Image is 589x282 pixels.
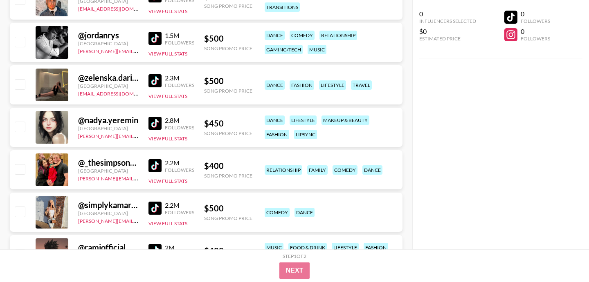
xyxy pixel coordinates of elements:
div: @ _thesimpsonfamily_ [78,158,139,168]
div: Song Promo Price [204,215,252,221]
button: View Full Stats [148,220,187,226]
div: $ 500 [204,203,252,213]
div: dance [294,208,315,217]
div: travel [351,80,372,90]
div: [GEOGRAPHIC_DATA] [78,125,139,131]
div: [GEOGRAPHIC_DATA] [78,210,139,216]
div: fashion [265,130,289,139]
div: Followers [521,36,550,42]
div: Followers [165,124,194,131]
div: $ 500 [204,33,252,44]
div: @ nadya.yeremin [78,115,139,125]
a: [PERSON_NAME][EMAIL_ADDRESS][DOMAIN_NAME] [78,216,199,224]
div: lifestyle [290,115,317,125]
div: Step 1 of 2 [283,253,306,259]
a: [PERSON_NAME][EMAIL_ADDRESS][DOMAIN_NAME] [78,47,199,54]
button: View Full Stats [148,178,187,184]
div: @ ramiofficial [78,242,139,253]
div: makeup & beauty [321,115,369,125]
div: comedy [265,208,290,217]
div: $ 500 [204,76,252,86]
a: [PERSON_NAME][EMAIL_ADDRESS][DOMAIN_NAME] [78,131,199,139]
div: $ 400 [204,246,252,256]
div: 2.2M [165,201,194,209]
div: $ 450 [204,118,252,129]
img: TikTok [148,32,162,45]
div: 0 [419,10,476,18]
div: 2.8M [165,116,194,124]
div: fashion [364,243,388,252]
button: View Full Stats [148,8,187,14]
div: @ zelenska.darina [78,73,139,83]
div: Followers [165,209,194,215]
div: dance [265,115,285,125]
div: Song Promo Price [204,45,252,51]
button: View Full Stats [148,135,187,142]
div: relationship [265,165,302,175]
div: relationship [319,31,357,40]
div: fashion [290,80,314,90]
div: Song Promo Price [204,130,252,136]
img: TikTok [148,202,162,215]
div: family [307,165,328,175]
div: 2.3M [165,74,194,82]
div: music [265,243,283,252]
div: food & drink [288,243,327,252]
div: $ 400 [204,161,252,171]
div: 1.5M [165,31,194,40]
div: Song Promo Price [204,3,252,9]
div: [GEOGRAPHIC_DATA] [78,83,139,89]
div: gaming/tech [265,45,303,54]
div: Song Promo Price [204,88,252,94]
button: View Full Stats [148,51,187,57]
button: Next [279,262,310,279]
div: @ jordanrys [78,30,139,40]
img: TikTok [148,74,162,87]
div: comedy [333,165,357,175]
img: TikTok [148,117,162,130]
div: 2M [165,244,194,252]
div: Influencers Selected [419,18,476,24]
div: [GEOGRAPHIC_DATA] [78,40,139,47]
div: @ simplykamarea [78,200,139,210]
div: dance [362,165,382,175]
div: Song Promo Price [204,173,252,179]
div: Followers [165,82,194,88]
div: 0 [521,27,550,36]
iframe: Drift Widget Chat Controller [548,241,579,272]
div: Estimated Price [419,36,476,42]
div: lifestyle [332,243,359,252]
div: lifestyle [319,80,346,90]
div: Followers [165,167,194,173]
div: Followers [521,18,550,24]
div: transitions [265,2,300,12]
img: TikTok [148,159,162,172]
div: 0 [521,10,550,18]
a: [EMAIL_ADDRESS][DOMAIN_NAME] [78,89,160,97]
button: View Full Stats [148,93,187,99]
div: [GEOGRAPHIC_DATA] [78,168,139,174]
img: TikTok [148,244,162,257]
div: music [308,45,326,54]
div: comedy [290,31,315,40]
div: dance [265,31,285,40]
div: $0 [419,27,476,36]
a: [EMAIL_ADDRESS][DOMAIN_NAME] [78,4,160,12]
a: [PERSON_NAME][EMAIL_ADDRESS][DOMAIN_NAME] [78,174,199,182]
div: Followers [165,40,194,46]
div: lipsync [294,130,317,139]
div: dance [265,80,285,90]
div: 2.2M [165,159,194,167]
